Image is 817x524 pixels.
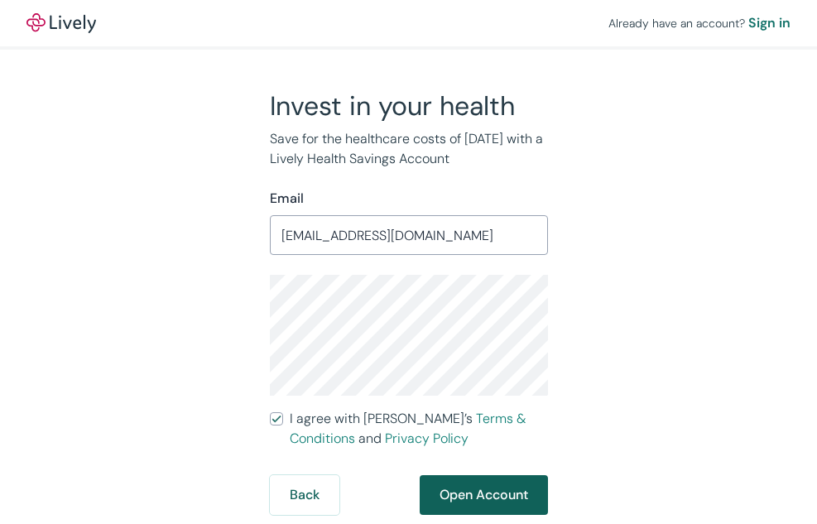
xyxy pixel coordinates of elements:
span: I agree with [PERSON_NAME]’s and [290,409,548,449]
button: Back [270,475,339,515]
a: Sign in [748,13,791,33]
p: Save for the healthcare costs of [DATE] with a Lively Health Savings Account [270,129,548,169]
img: Lively [26,13,96,33]
a: Privacy Policy [385,430,469,447]
div: Already have an account? [608,13,791,33]
h2: Invest in your health [270,89,548,123]
label: Email [270,189,304,209]
button: Open Account [420,475,548,515]
a: LivelyLively [26,13,96,33]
